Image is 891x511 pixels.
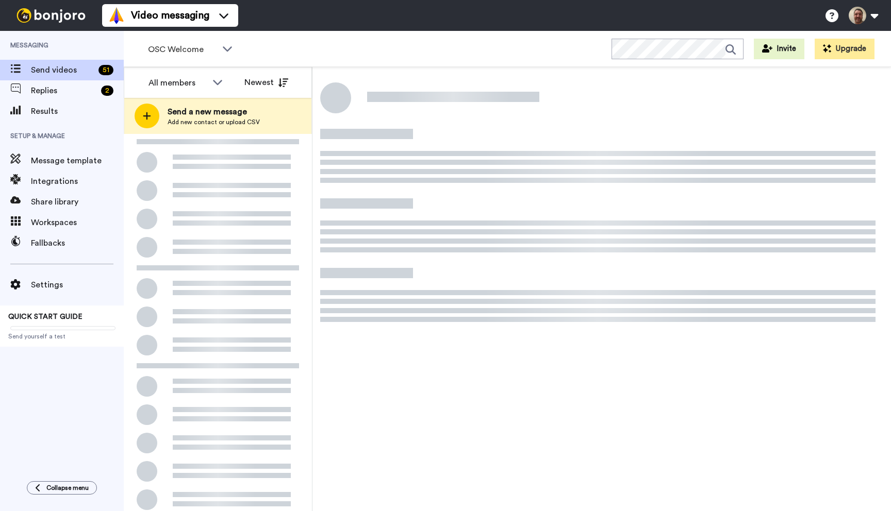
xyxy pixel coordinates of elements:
button: Newest [237,72,296,93]
span: QUICK START GUIDE [8,313,82,320]
span: Share library [31,196,124,208]
span: Settings [31,279,124,291]
span: OSC Welcome [148,43,217,56]
span: Integrations [31,175,124,188]
span: Send a new message [168,106,260,118]
button: Upgrade [815,39,874,59]
div: 51 [98,65,113,75]
span: Send yourself a test [8,332,115,340]
button: Collapse menu [27,481,97,495]
span: Message template [31,155,124,167]
span: Add new contact or upload CSV [168,118,260,126]
div: All members [148,77,207,89]
span: Replies [31,84,97,97]
button: Invite [754,39,804,59]
div: 2 [101,86,113,96]
span: Collapse menu [46,484,89,492]
span: Results [31,105,124,117]
img: bj-logo-header-white.svg [12,8,90,23]
span: Video messaging [131,8,209,23]
span: Send videos [31,64,94,76]
img: vm-color.svg [108,7,125,24]
span: Fallbacks [31,237,124,249]
span: Workspaces [31,216,124,229]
